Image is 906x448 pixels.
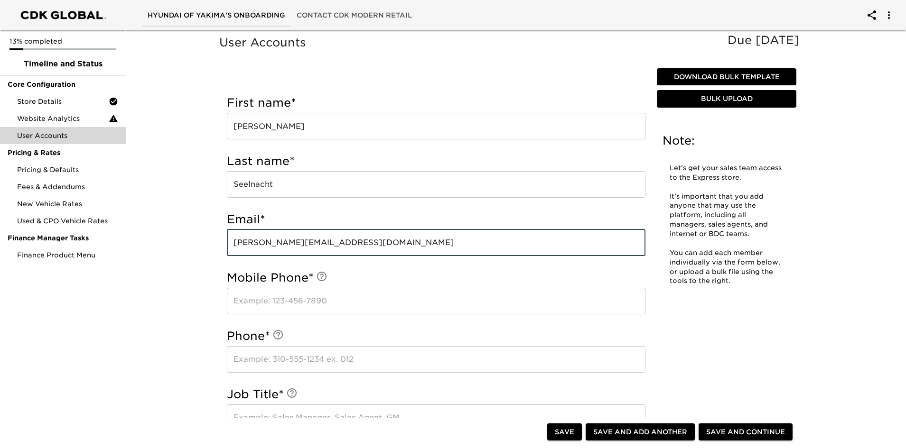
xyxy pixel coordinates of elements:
[227,212,645,227] h5: Email
[227,346,645,373] input: Example: 310-555-1234 ex. 012
[17,250,118,260] span: Finance Product Menu
[728,33,799,47] span: Due [DATE]
[17,114,109,123] span: Website Analytics
[878,4,900,27] button: account of current user
[227,329,645,344] h5: Phone
[547,423,582,441] button: Save
[17,165,118,174] span: Pricing & Defaults
[219,35,804,50] h5: User Accounts
[586,423,695,441] button: Save and Add Another
[8,80,118,89] span: Core Configuration
[227,288,645,314] input: Example: 123-456-7890
[148,9,285,21] span: Hyundai of Yakima's Onboarding
[8,148,118,157] span: Pricing & Rates
[8,58,118,70] span: Timeline and Status
[593,426,687,438] span: Save and Add Another
[17,199,118,209] span: New Vehicle Rates
[17,131,118,140] span: User Accounts
[227,270,645,285] h5: Mobile Phone
[661,71,793,83] span: Download Bulk Template
[227,387,645,402] h5: Job Title
[706,426,785,438] span: Save and Continue
[17,182,118,192] span: Fees & Addendums
[297,9,412,21] span: Contact CDK Modern Retail
[661,93,793,105] span: Bulk Upload
[670,164,784,183] p: Let's get your sales team access to the Express store.
[227,95,645,110] h5: First name
[657,90,796,108] button: Bulk Upload
[657,68,796,86] button: Download Bulk Template
[555,426,574,438] span: Save
[17,97,109,106] span: Store Details
[670,192,784,239] p: It's important that you add anyone that may use the platform, including all managers, sales agent...
[663,133,791,148] h5: Note:
[227,154,645,169] h5: Last name
[699,423,793,441] button: Save and Continue
[860,4,883,27] button: account of current user
[227,404,645,431] input: Example: Sales Manager, Sales Agent, GM
[17,216,118,226] span: Used & CPO Vehicle Rates
[8,233,118,243] span: Finance Manager Tasks
[670,248,784,286] p: You can add each member individually via the form below, or upload a bulk file using the tools to...
[9,37,116,46] p: 13% completed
